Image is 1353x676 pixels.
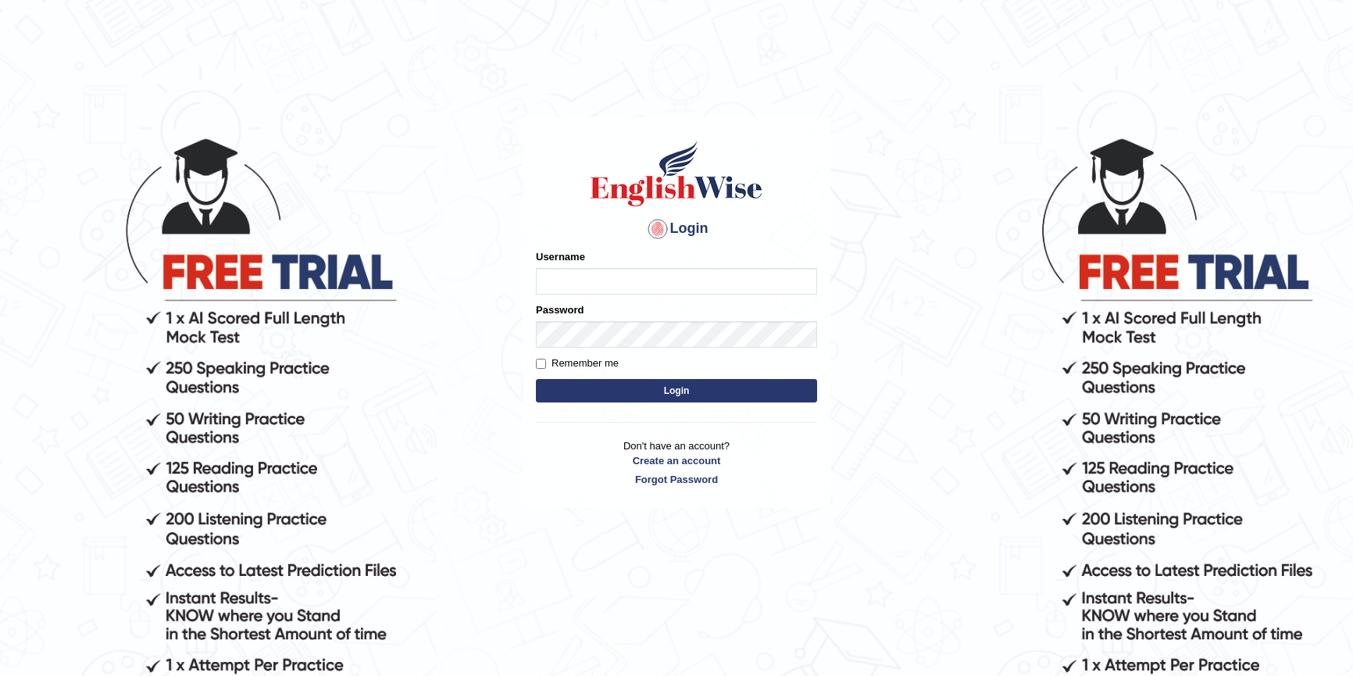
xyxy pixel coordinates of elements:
p: Don't have an account? [536,438,817,487]
input: Remember me [536,359,546,369]
h4: Login [536,216,817,241]
label: Username [536,249,585,264]
label: Remember me [536,356,619,371]
img: Logo of English Wise sign in for intelligent practice with AI [587,138,766,209]
a: Create an account [536,453,817,468]
label: Password [536,302,584,317]
a: Forgot Password [536,472,817,487]
button: Login [536,379,817,402]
